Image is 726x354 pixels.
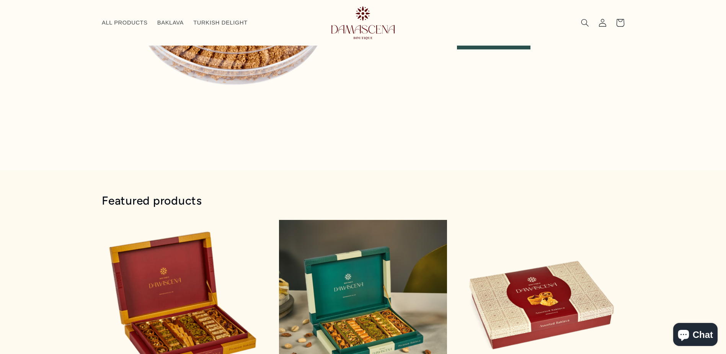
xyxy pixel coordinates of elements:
a: Damascena Boutique [318,3,408,42]
summary: Search [576,14,594,31]
inbox-online-store-chat: Shopify online store chat [671,323,720,348]
a: TURKISH DELIGHT [189,14,253,31]
a: BAKLAVA [152,14,188,31]
span: BAKLAVA [157,19,184,26]
span: TURKISH DELIGHT [193,19,248,26]
span: ALL PRODUCTS [102,19,148,26]
a: ALL PRODUCTS [97,14,152,31]
h2: Featured products [102,193,624,208]
img: Damascena Boutique [331,6,395,39]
